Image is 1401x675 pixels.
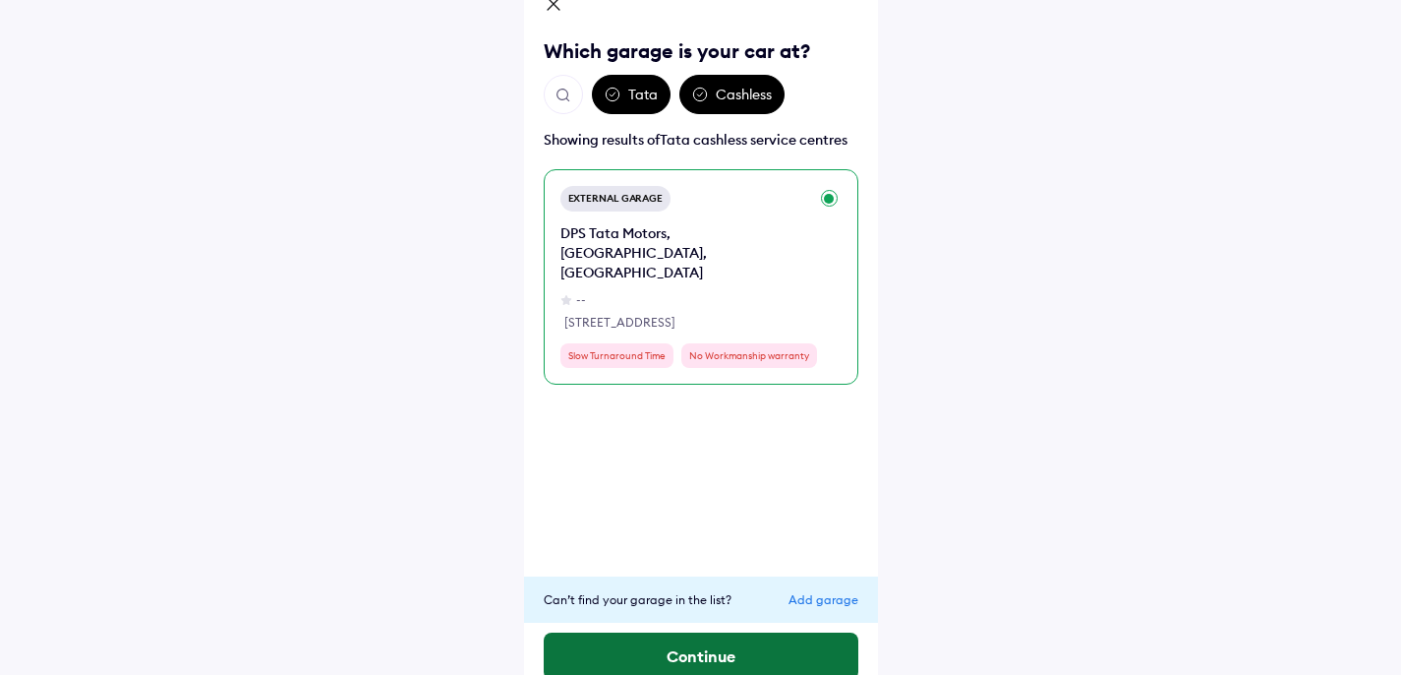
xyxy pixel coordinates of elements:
div: [STREET_ADDRESS] [564,314,804,332]
button: Open search [544,75,583,114]
div: Tata [592,75,671,114]
img: star-grey.svg [560,294,572,306]
div: Showing results of Tata cashless service centres [544,130,858,150]
div: Which garage is your car at? [544,37,858,65]
div: Slow Turnaround Time [560,343,673,368]
div: No Workmanship warranty [681,343,817,368]
div: DPS Tata Motors, [GEOGRAPHIC_DATA], [GEOGRAPHIC_DATA] [560,223,808,282]
div: Add garage [788,592,858,607]
div: Cashless [679,75,785,114]
div: -- [576,291,586,309]
div: External Garage [560,186,671,212]
span: Can’t find your garage in the list? [544,592,731,607]
img: search.svg [555,87,572,104]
